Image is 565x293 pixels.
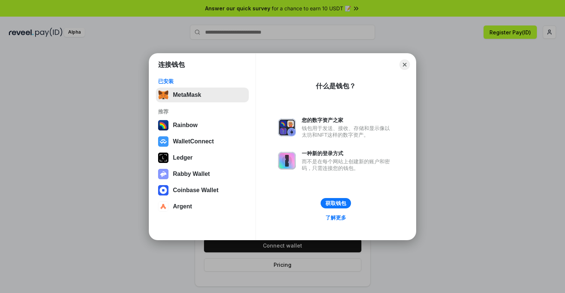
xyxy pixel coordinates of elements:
button: Ledger [156,150,249,165]
button: MetaMask [156,88,249,102]
div: Rabby Wallet [173,171,210,177]
div: 您的数字资产之家 [302,117,394,123]
a: 了解更多 [321,213,351,222]
button: Close [399,59,410,70]
button: Rabby Wallet [156,167,249,181]
div: 了解更多 [325,214,346,221]
img: svg+xml,%3Csvg%20width%3D%2228%22%20height%3D%2228%22%20viewBox%3D%220%200%2028%2028%22%20fill%3D... [158,136,168,147]
div: MetaMask [173,92,201,98]
div: 推荐 [158,108,247,115]
div: Argent [173,203,192,210]
button: 获取钱包 [321,198,351,208]
img: svg+xml,%3Csvg%20xmlns%3D%22http%3A%2F%2Fwww.w3.org%2F2000%2Fsvg%22%20fill%3D%22none%22%20viewBox... [158,169,168,179]
div: 钱包用于发送、接收、存储和显示像以太坊和NFT这样的数字资产。 [302,125,394,138]
img: svg+xml,%3Csvg%20width%3D%2228%22%20height%3D%2228%22%20viewBox%3D%220%200%2028%2028%22%20fill%3D... [158,185,168,195]
div: 一种新的登录方式 [302,150,394,157]
button: Argent [156,199,249,214]
button: WalletConnect [156,134,249,149]
div: Rainbow [173,122,198,129]
div: 而不是在每个网站上创建新的账户和密码，只需连接您的钱包。 [302,158,394,171]
img: svg+xml,%3Csvg%20xmlns%3D%22http%3A%2F%2Fwww.w3.org%2F2000%2Fsvg%22%20width%3D%2228%22%20height%3... [158,153,168,163]
div: Ledger [173,154,193,161]
img: svg+xml,%3Csvg%20width%3D%2228%22%20height%3D%2228%22%20viewBox%3D%220%200%2028%2028%22%20fill%3D... [158,201,168,212]
img: svg+xml,%3Csvg%20width%3D%22120%22%20height%3D%22120%22%20viewBox%3D%220%200%20120%20120%22%20fil... [158,120,168,130]
div: 获取钱包 [325,200,346,207]
button: Coinbase Wallet [156,183,249,198]
div: 什么是钱包？ [316,82,356,91]
button: Rainbow [156,118,249,133]
h1: 连接钱包 [158,60,185,69]
div: WalletConnect [173,138,214,145]
div: Coinbase Wallet [173,187,218,194]
img: svg+xml,%3Csvg%20xmlns%3D%22http%3A%2F%2Fwww.w3.org%2F2000%2Fsvg%22%20fill%3D%22none%22%20viewBox... [278,119,296,136]
div: 已安装 [158,78,247,85]
img: svg+xml,%3Csvg%20fill%3D%22none%22%20height%3D%2233%22%20viewBox%3D%220%200%2035%2033%22%20width%... [158,90,168,100]
img: svg+xml,%3Csvg%20xmlns%3D%22http%3A%2F%2Fwww.w3.org%2F2000%2Fsvg%22%20fill%3D%22none%22%20viewBox... [278,152,296,170]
